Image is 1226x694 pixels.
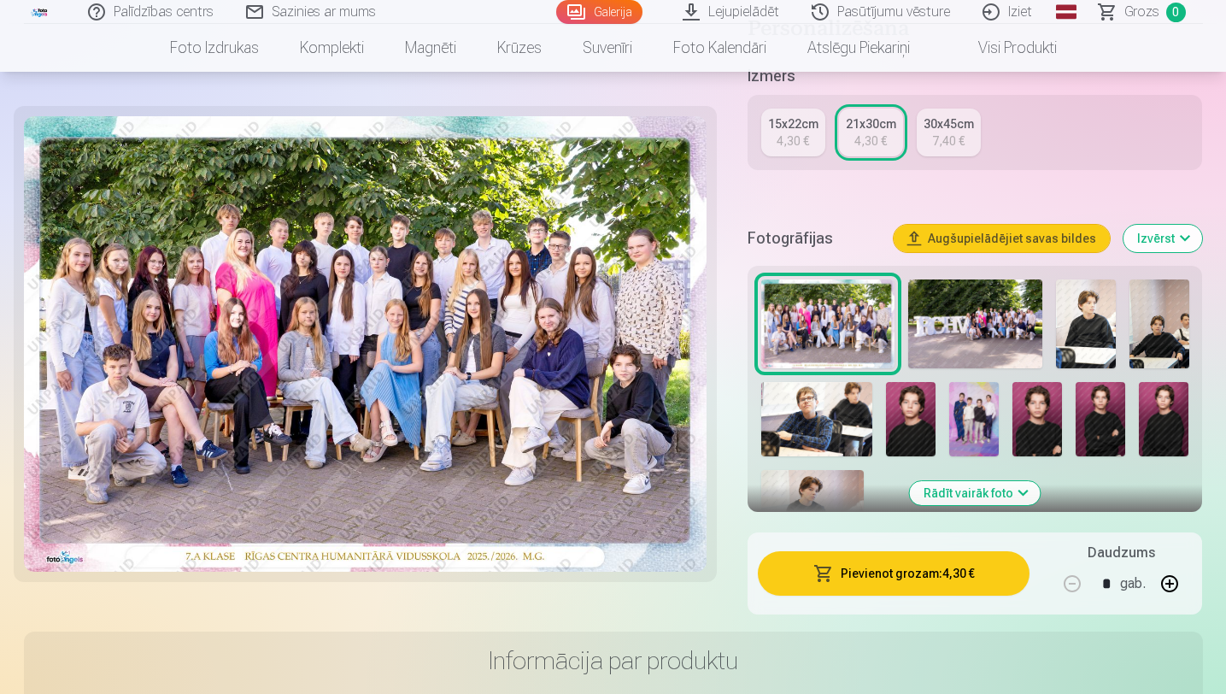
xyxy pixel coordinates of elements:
span: Grozs [1124,2,1159,22]
a: 15x22cm4,30 € [761,109,825,156]
a: Suvenīri [562,24,653,72]
div: 4,30 € [777,132,809,150]
button: Izvērst [1123,225,1202,252]
a: Komplekti [279,24,384,72]
button: Pievienot grozam:4,30 € [758,551,1030,596]
a: Magnēti [384,24,477,72]
a: Atslēgu piekariņi [787,24,930,72]
a: Foto izdrukas [150,24,279,72]
button: Augšupielādējiet savas bildes [894,225,1110,252]
div: 15x22cm [768,115,818,132]
img: /fa1 [31,7,50,17]
a: 21x30cm4,30 € [839,109,903,156]
a: Foto kalendāri [653,24,787,72]
div: gab. [1120,563,1146,604]
div: 7,40 € [932,132,965,150]
h3: Informācija par produktu [38,645,1189,676]
span: 0 [1166,3,1186,22]
h5: Fotogrāfijas [748,226,881,250]
button: Rādīt vairāk foto [910,481,1041,505]
h5: Izmērs [748,64,1203,88]
h5: Daudzums [1088,543,1155,563]
a: 30x45cm7,40 € [917,109,981,156]
a: Krūzes [477,24,562,72]
div: 4,30 € [854,132,887,150]
div: 21x30cm [846,115,896,132]
div: 30x45cm [924,115,974,132]
a: Visi produkti [930,24,1077,72]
